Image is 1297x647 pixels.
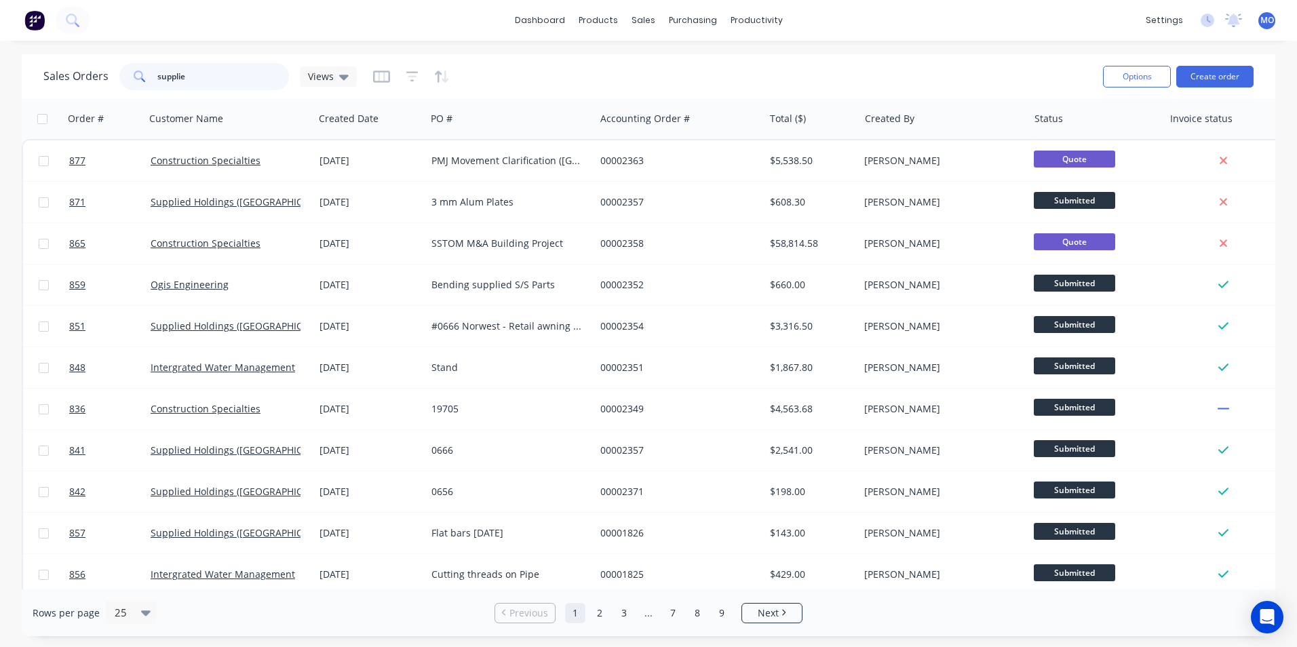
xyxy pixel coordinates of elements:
[1170,112,1233,125] div: Invoice status
[1034,564,1115,581] span: Submitted
[320,195,421,209] div: [DATE]
[320,319,421,333] div: [DATE]
[69,306,151,347] a: 851
[431,485,582,498] div: 0656
[1034,316,1115,333] span: Submitted
[319,112,379,125] div: Created Date
[1034,440,1115,457] span: Submitted
[69,264,151,305] a: 859
[69,278,85,292] span: 859
[69,223,151,264] a: 865
[770,278,849,292] div: $660.00
[600,278,751,292] div: 00002352
[320,568,421,581] div: [DATE]
[572,10,625,31] div: products
[431,195,582,209] div: 3 mm Alum Plates
[33,606,100,620] span: Rows per page
[1176,66,1254,87] button: Create order
[43,70,109,83] h1: Sales Orders
[589,603,610,623] a: Page 2
[69,513,151,553] a: 857
[69,389,151,429] a: 836
[69,471,151,512] a: 842
[69,140,151,181] a: 877
[69,430,151,471] a: 841
[151,278,229,291] a: Ogis Engineering
[1034,357,1115,374] span: Submitted
[431,568,582,581] div: Cutting threads on Pipe
[308,69,334,83] span: Views
[724,10,790,31] div: productivity
[151,526,369,539] a: Supplied Holdings ([GEOGRAPHIC_DATA]) Pty Ltd
[151,319,369,332] a: Supplied Holdings ([GEOGRAPHIC_DATA]) Pty Ltd
[662,10,724,31] div: purchasing
[151,568,295,581] a: Intergrated Water Management
[865,112,914,125] div: Created By
[151,154,260,167] a: Construction Specialties
[600,402,751,416] div: 00002349
[712,603,732,623] a: Page 9
[770,112,806,125] div: Total ($)
[770,154,849,168] div: $5,538.50
[69,526,85,540] span: 857
[24,10,45,31] img: Factory
[431,237,582,250] div: SSTOM M&A Building Project
[742,606,802,620] a: Next page
[1034,482,1115,498] span: Submitted
[320,154,421,168] div: [DATE]
[69,554,151,595] a: 856
[431,319,582,333] div: #0666 Norwest - Retail awning supports fabrication
[864,319,1015,333] div: [PERSON_NAME]
[431,402,582,416] div: 19705
[1034,399,1115,416] span: Submitted
[864,237,1015,250] div: [PERSON_NAME]
[151,444,369,456] a: Supplied Holdings ([GEOGRAPHIC_DATA]) Pty Ltd
[69,568,85,581] span: 856
[68,112,104,125] div: Order #
[1251,601,1283,633] div: Open Intercom Messenger
[149,112,223,125] div: Customer Name
[600,485,751,498] div: 00002371
[69,361,85,374] span: 848
[151,237,260,250] a: Construction Specialties
[431,154,582,168] div: PMJ Movement Clarification ([GEOGRAPHIC_DATA]) Revised
[600,568,751,581] div: 00001825
[1034,151,1115,168] span: Quote
[320,444,421,457] div: [DATE]
[600,112,690,125] div: Accounting Order #
[320,526,421,540] div: [DATE]
[495,606,555,620] a: Previous page
[600,526,751,540] div: 00001826
[320,237,421,250] div: [DATE]
[151,402,260,415] a: Construction Specialties
[69,237,85,250] span: 865
[151,485,369,498] a: Supplied Holdings ([GEOGRAPHIC_DATA]) Pty Ltd
[431,444,582,457] div: 0666
[770,195,849,209] div: $608.30
[431,112,452,125] div: PO #
[1139,10,1190,31] div: settings
[431,278,582,292] div: Bending supplied S/S Parts
[1034,112,1063,125] div: Status
[1034,233,1115,250] span: Quote
[770,568,849,581] div: $429.00
[320,485,421,498] div: [DATE]
[864,526,1015,540] div: [PERSON_NAME]
[1260,14,1274,26] span: MO
[431,526,582,540] div: Flat bars [DATE]
[320,361,421,374] div: [DATE]
[770,444,849,457] div: $2,541.00
[614,603,634,623] a: Page 3
[864,195,1015,209] div: [PERSON_NAME]
[151,361,295,374] a: Intergrated Water Management
[509,606,548,620] span: Previous
[663,603,683,623] a: Page 7
[69,444,85,457] span: 841
[1034,523,1115,540] span: Submitted
[770,402,849,416] div: $4,563.68
[69,154,85,168] span: 877
[489,603,808,623] ul: Pagination
[157,63,290,90] input: Search...
[600,195,751,209] div: 00002357
[69,319,85,333] span: 851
